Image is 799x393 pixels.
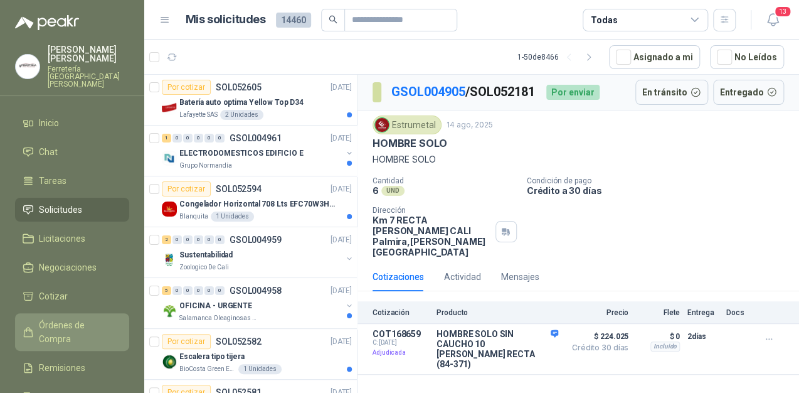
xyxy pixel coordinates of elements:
[211,212,254,222] div: 1 Unidades
[183,235,193,244] div: 0
[179,97,304,109] p: Batería auto optima Yellow Top D34
[179,148,304,159] p: ELECTRODOMESTICOS EDIFICIO E
[566,308,628,317] p: Precio
[144,75,357,126] a: Por cotizarSOL052605[DATE] Company LogoBatería auto optima Yellow Top D34Lafayette SAS2 Unidades
[687,308,719,317] p: Entrega
[238,364,282,374] div: 1 Unidades
[172,235,182,244] div: 0
[331,82,352,94] p: [DATE]
[48,45,129,63] p: [PERSON_NAME] [PERSON_NAME]
[373,153,784,166] p: HOMBRE SOLO
[636,329,680,344] p: $ 0
[15,256,129,279] a: Negociaciones
[39,116,59,130] span: Inicio
[447,119,493,131] p: 14 ago, 2025
[331,336,352,348] p: [DATE]
[179,110,218,120] p: Lafayette SAS
[162,181,211,196] div: Por cotizar
[204,235,214,244] div: 0
[15,356,129,380] a: Remisiones
[179,198,336,210] p: Congelador Horizontal 708 Lts EFC70W3HTW Blanco Modelo EFC70W3HTW Código 501967
[179,249,233,261] p: Sustentabilidad
[15,111,129,135] a: Inicio
[636,308,680,317] p: Flete
[162,232,354,272] a: 2 0 0 0 0 0 GSOL004959[DATE] Company LogoSustentabilidadZoologico De Cali
[39,318,117,346] span: Órdenes de Compra
[48,65,129,88] p: Ferretería [GEOGRAPHIC_DATA][PERSON_NAME]
[591,13,617,27] div: Todas
[15,284,129,308] a: Cotizar
[373,308,429,317] p: Cotización
[162,100,177,115] img: Company Logo
[329,15,337,24] span: search
[15,313,129,351] a: Órdenes de Compra
[194,286,203,295] div: 0
[216,83,262,92] p: SOL052605
[15,198,129,222] a: Solicitudes
[331,285,352,297] p: [DATE]
[162,202,177,217] img: Company Logo
[179,364,236,374] p: BioCosta Green Energy S.A.S
[216,185,262,193] p: SOL052594
[183,134,193,143] div: 0
[331,132,352,144] p: [DATE]
[391,82,536,102] p: / SOL052181
[375,118,389,132] img: Company Logo
[39,232,85,245] span: Licitaciones
[331,183,352,195] p: [DATE]
[15,227,129,250] a: Licitaciones
[162,283,354,323] a: 5 0 0 0 0 0 GSOL004958[DATE] Company LogoOFICINA - URGENTESalamanca Oleaginosas SAS
[501,270,539,284] div: Mensajes
[162,134,171,143] div: 1
[373,339,429,347] span: C: [DATE]
[39,361,85,375] span: Remisiones
[609,45,700,69] button: Asignado a mi
[215,134,225,143] div: 0
[39,203,82,217] span: Solicitudes
[381,186,405,196] div: UND
[373,137,447,150] p: HOMBRE SOLO
[373,116,442,134] div: Estrumetal
[331,234,352,246] p: [DATE]
[162,235,171,244] div: 2
[162,131,354,171] a: 1 0 0 0 0 0 GSOL004961[DATE] Company LogoELECTRODOMESTICOS EDIFICIO EGrupo Normandía
[437,308,558,317] p: Producto
[15,169,129,193] a: Tareas
[204,286,214,295] div: 0
[230,134,282,143] p: GSOL004961
[39,145,58,159] span: Chat
[373,347,429,359] p: Adjudicada
[687,329,719,344] p: 2 días
[15,140,129,164] a: Chat
[16,55,40,78] img: Company Logo
[179,262,229,272] p: Zoologico De Cali
[215,235,225,244] div: 0
[179,313,258,323] p: Salamanca Oleaginosas SAS
[546,85,600,100] div: Por enviar
[444,270,481,284] div: Actividad
[179,212,208,222] p: Blanquita
[726,308,751,317] p: Docs
[144,176,357,227] a: Por cotizarSOL052594[DATE] Company LogoCongelador Horizontal 708 Lts EFC70W3HTW Blanco Modelo EFC...
[144,329,357,380] a: Por cotizarSOL052582[DATE] Company LogoEscalera tipo tijeraBioCosta Green Energy S.A.S1 Unidades
[194,134,203,143] div: 0
[373,270,424,284] div: Cotizaciones
[215,286,225,295] div: 0
[635,80,708,105] button: En tránsito
[39,289,68,303] span: Cotizar
[15,15,79,30] img: Logo peakr
[162,303,177,318] img: Company Logo
[774,6,791,18] span: 13
[527,176,794,185] p: Condición de pago
[162,80,211,95] div: Por cotizar
[517,47,599,67] div: 1 - 50 de 8466
[373,215,490,257] p: Km 7 RECTA [PERSON_NAME] CALI Palmira , [PERSON_NAME][GEOGRAPHIC_DATA]
[162,151,177,166] img: Company Logo
[276,13,311,28] span: 14460
[373,185,379,196] p: 6
[183,286,193,295] div: 0
[179,351,245,363] p: Escalera tipo tijera
[710,45,784,69] button: No Leídos
[186,11,266,29] h1: Mis solicitudes
[204,134,214,143] div: 0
